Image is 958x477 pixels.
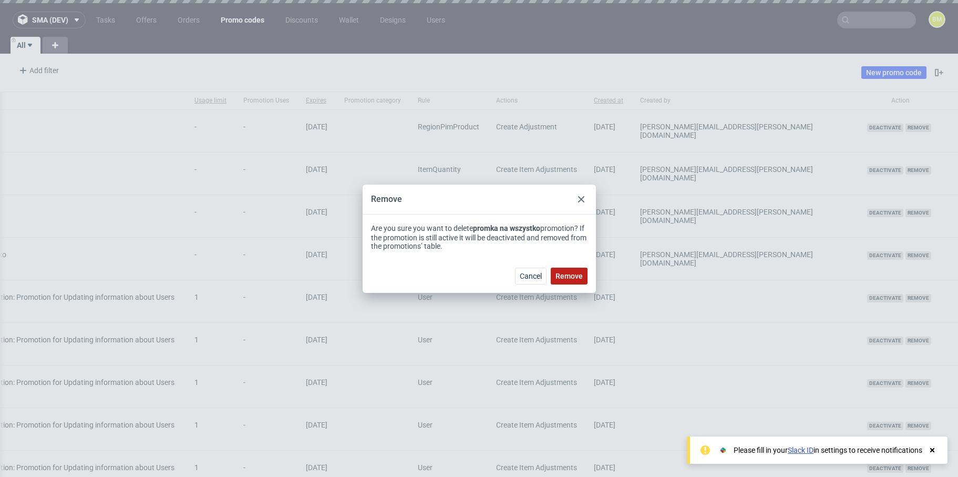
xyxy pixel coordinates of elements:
[555,272,583,280] span: Remove
[718,445,728,455] img: Slack
[371,223,588,250] div: Are you sure you want to delete promotion? If the promotion is still active it will be deactivate...
[473,224,540,232] b: promka na wszystko
[788,446,813,454] a: Slack ID
[551,268,588,285] button: Remove
[734,445,922,455] div: Please fill in your in settings to receive notifications
[371,194,402,205] div: Remove
[520,272,542,280] span: Cancel
[515,268,547,285] button: Cancel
